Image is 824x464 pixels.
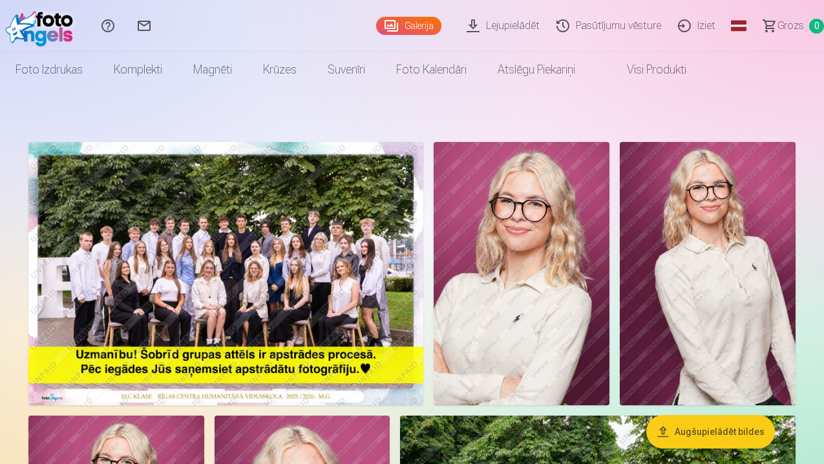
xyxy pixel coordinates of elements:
span: Grozs [777,18,804,34]
a: Suvenīri [312,52,381,88]
a: Visi produkti [591,52,702,88]
a: Magnēti [178,52,248,88]
a: Galerija [376,17,441,35]
a: Krūzes [248,52,312,88]
img: /fa1 [5,5,79,46]
span: 0 [809,19,824,34]
a: Atslēgu piekariņi [482,52,591,88]
a: Komplekti [98,52,178,88]
button: Augšupielādēt bildes [646,415,775,449]
a: Foto kalendāri [381,52,482,88]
